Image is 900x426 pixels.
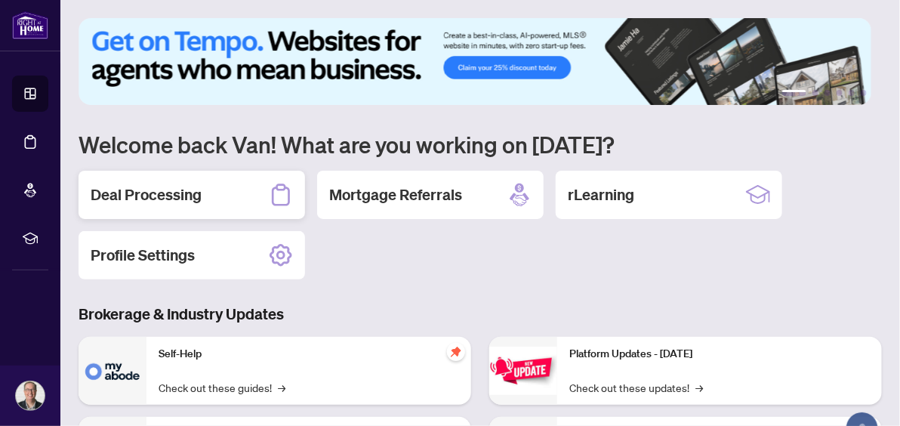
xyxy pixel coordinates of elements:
h2: Mortgage Referrals [329,184,462,205]
span: pushpin [447,343,465,361]
h3: Brokerage & Industry Updates [79,304,882,325]
p: Self-Help [159,346,459,363]
a: Check out these updates!→ [569,379,703,396]
span: → [278,379,285,396]
h2: rLearning [568,184,634,205]
img: Profile Icon [16,381,45,410]
button: 1 [782,90,806,96]
h2: Profile Settings [91,245,195,266]
button: 5 [849,90,855,96]
img: Platform Updates - June 23, 2025 [489,347,557,394]
button: 2 [812,90,818,96]
span: → [695,379,703,396]
img: Slide 0 [79,18,871,105]
p: Platform Updates - [DATE] [569,346,870,363]
button: 4 [837,90,843,96]
button: 6 [861,90,867,96]
img: Self-Help [79,337,146,405]
h1: Welcome back Van! What are you working on [DATE]? [79,130,882,159]
img: logo [12,11,48,39]
button: Open asap [840,373,885,418]
button: 3 [824,90,831,96]
h2: Deal Processing [91,184,202,205]
a: Check out these guides!→ [159,379,285,396]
